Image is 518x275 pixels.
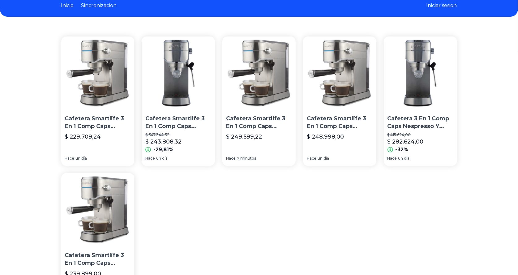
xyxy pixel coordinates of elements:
span: Hace [307,156,316,161]
span: un día [398,156,410,161]
span: Hace [65,156,75,161]
p: Cafetera Smartlife 3 En 1 Comp Caps Nespresso Y Dolce Gusto [226,115,292,130]
p: Cafetera Smartlife 3 En 1 Comp Caps Nespresso Y Dolce Gusto [65,115,131,130]
p: $ 415.624,00 [387,132,453,137]
p: $ 282.624,00 [387,137,424,146]
button: Iniciar sesion [426,2,457,9]
p: $ 347.344,32 [145,132,211,137]
img: Cafetera Smartlife 3 En 1 Comp Caps Nespresso Y Dolce Gusto [222,37,296,110]
span: 7 minutos [237,156,256,161]
img: Cafetera Smartlife 3 En 1 Comp Caps Nespresso Y Dolce Gusto [61,173,135,247]
span: un día [76,156,87,161]
p: $ 229.709,24 [65,132,101,141]
a: Inicio [61,2,74,9]
img: Cafetera Smartlife 3 En 1 Comp Caps Nespresso Y Dolce Gusto [142,37,215,110]
p: $ 249.599,22 [226,132,262,141]
span: Hace [145,156,155,161]
p: Cafetera 3 En 1 Comp Caps Nespresso Y Dolce Gusto Smartlife [387,115,453,130]
p: Cafetera Smartlife 3 En 1 Comp Caps Nespresso Y Dolce Gusto [65,251,131,267]
img: Cafetera 3 En 1 Comp Caps Nespresso Y Dolce Gusto Smartlife [384,37,457,110]
a: Cafetera Smartlife 3 En 1 Comp Caps Nespresso Y Dolce GustoCafetera Smartlife 3 En 1 Comp Caps Ne... [142,37,215,166]
p: $ 248.998,00 [307,132,344,141]
span: Hace [226,156,236,161]
img: Cafetera Smartlife 3 En 1 Comp Caps Nespresso Y Dolce Gusto [61,37,135,110]
a: Cafetera Smartlife 3 En 1 Comp Caps Nespresso Y Dolce GustoCafetera Smartlife 3 En 1 Comp Caps Ne... [61,37,135,166]
p: -29,81% [153,146,173,153]
span: un día [318,156,329,161]
a: Cafetera Smartlife 3 En 1 Comp Caps Nespresso Y Dolce GustoCafetera Smartlife 3 En 1 Comp Caps Ne... [303,37,376,166]
a: Sincronizacion [81,2,117,9]
a: Cafetera Smartlife 3 En 1 Comp Caps Nespresso Y Dolce GustoCafetera Smartlife 3 En 1 Comp Caps Ne... [222,37,296,166]
p: Cafetera Smartlife 3 En 1 Comp Caps Nespresso Y Dolce Gusto [307,115,373,130]
span: Hace [387,156,397,161]
span: un día [156,156,168,161]
p: $ 243.808,32 [145,137,182,146]
p: -32% [396,146,409,153]
a: Cafetera 3 En 1 Comp Caps Nespresso Y Dolce Gusto SmartlifeCafetera 3 En 1 Comp Caps Nespresso Y ... [384,37,457,166]
img: Cafetera Smartlife 3 En 1 Comp Caps Nespresso Y Dolce Gusto [303,37,376,110]
p: Cafetera Smartlife 3 En 1 Comp Caps Nespresso Y Dolce Gusto [145,115,211,130]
